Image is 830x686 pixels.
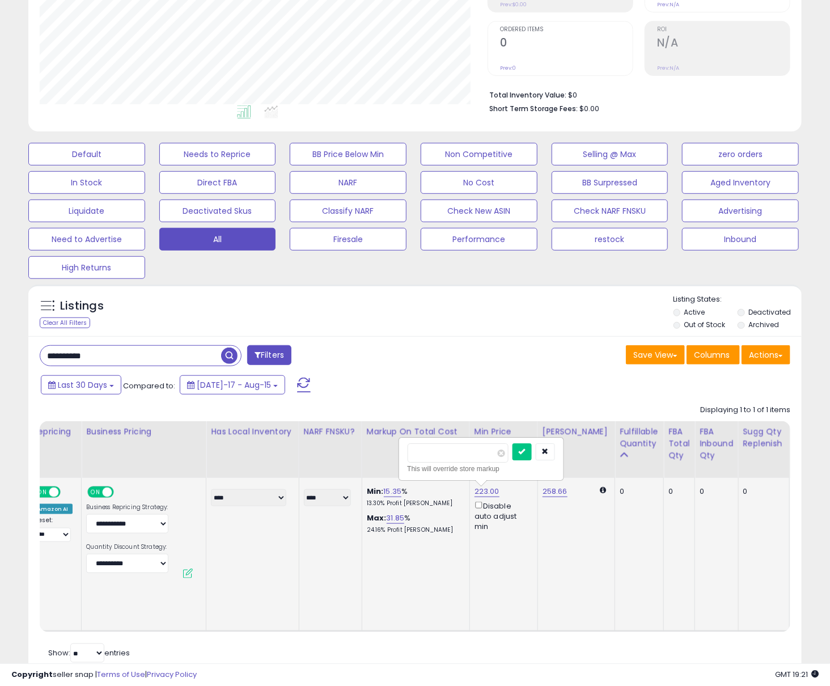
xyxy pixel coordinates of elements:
label: Out of Stock [684,320,725,329]
div: FBA Total Qty [668,426,690,461]
b: Short Term Storage Fees: [489,104,578,113]
button: [DATE]-17 - Aug-15 [180,375,285,395]
div: Has Local Inventory [211,426,294,438]
div: Disable auto adjust min [475,499,529,532]
div: 0 [743,486,781,497]
button: Firesale [290,228,406,251]
button: zero orders [682,143,799,166]
a: 31.85 [387,513,405,524]
th: CSV column name: cust_attr_4_NARF FNSKU? [299,421,362,478]
button: Check NARF FNSKU [552,200,668,222]
a: Terms of Use [97,669,145,680]
small: Prev: N/A [657,1,679,8]
div: Displaying 1 to 1 of 1 items [700,405,790,416]
th: The percentage added to the cost of goods (COGS) that forms the calculator for Min & Max prices. [362,421,469,478]
span: Last 30 Days [58,379,107,391]
label: Active [684,307,705,317]
span: Show: entries [48,647,130,658]
p: 13.30% Profit [PERSON_NAME] [367,499,461,507]
button: High Returns [28,256,145,279]
b: Max: [367,513,387,523]
span: OFF [112,488,130,497]
div: Business Pricing [86,426,201,438]
span: [DATE]-17 - Aug-15 [197,379,271,391]
h2: N/A [657,36,790,52]
button: Need to Advertise [28,228,145,251]
span: Compared to: [123,380,175,391]
button: All [159,228,276,251]
div: 0 [700,486,730,497]
button: BB Price Below Min [290,143,406,166]
label: Archived [748,320,779,329]
div: % [367,486,461,507]
div: 0 [620,486,655,497]
label: Quantity Discount Strategy: [86,543,168,551]
div: NARF FNSKU? [304,426,357,438]
button: Inbound [682,228,799,251]
button: Check New ASIN [421,200,537,222]
h2: 0 [500,36,633,52]
label: Business Repricing Strategy: [86,503,168,511]
button: Non Competitive [421,143,537,166]
div: % [367,513,461,534]
button: Actions [742,345,790,365]
p: 24.16% Profit [PERSON_NAME] [367,526,461,534]
button: Columns [687,345,740,365]
small: Prev: $0.00 [500,1,527,8]
button: Selling @ Max [552,143,668,166]
button: Direct FBA [159,171,276,194]
span: ROI [657,27,790,33]
a: Privacy Policy [147,669,197,680]
button: restock [552,228,668,251]
span: Ordered Items [500,27,633,33]
div: Fulfillable Quantity [620,426,659,450]
a: 258.66 [543,486,568,497]
div: Repricing [33,426,77,438]
button: Classify NARF [290,200,406,222]
button: Save View [626,345,685,365]
button: Aged Inventory [682,171,799,194]
small: Prev: 0 [500,65,516,71]
div: seller snap | | [11,670,197,680]
button: Advertising [682,200,799,222]
div: Clear All Filters [40,317,90,328]
a: 15.35 [384,486,402,497]
a: 223.00 [475,486,499,497]
div: Preset: [33,516,73,542]
button: In Stock [28,171,145,194]
b: Total Inventory Value: [489,90,566,100]
div: 0 [668,486,686,497]
b: Min: [367,486,384,497]
button: Deactivated Skus [159,200,276,222]
p: Listing States: [674,294,802,305]
span: Columns [694,349,730,361]
li: $0 [489,87,782,101]
div: This will override store markup [408,463,555,475]
span: OFF [59,488,77,497]
th: CSV column name: cust_attr_2_Has Local Inventory [206,421,299,478]
button: Last 30 Days [41,375,121,395]
div: [PERSON_NAME] [543,426,610,438]
span: $0.00 [579,103,599,114]
button: Needs to Reprice [159,143,276,166]
span: 2025-09-16 19:21 GMT [775,669,819,680]
span: ON [89,488,103,497]
small: Prev: N/A [657,65,679,71]
button: Default [28,143,145,166]
div: Markup on Total Cost [367,426,465,438]
strong: Copyright [11,669,53,680]
button: BB Surpressed [552,171,668,194]
button: NARF [290,171,406,194]
button: Liquidate [28,200,145,222]
th: Please note that this number is a calculation based on your required days of coverage and your ve... [738,421,790,478]
div: Amazon AI [33,504,73,514]
button: No Cost [421,171,537,194]
div: Sugg Qty Replenish [743,426,785,450]
button: Filters [247,345,291,365]
h5: Listings [60,298,104,314]
div: Min Price [475,426,533,438]
span: ON [35,488,49,497]
label: Deactivated [748,307,791,317]
div: FBA inbound Qty [700,426,734,461]
button: Performance [421,228,537,251]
